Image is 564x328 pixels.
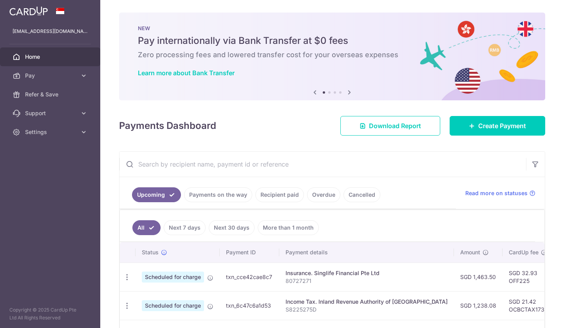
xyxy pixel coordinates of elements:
[25,91,77,98] span: Refer & Save
[514,304,556,324] iframe: Opens a widget where you can find more information
[25,72,77,80] span: Pay
[343,187,380,202] a: Cancelled
[138,34,526,47] h5: Pay internationally via Bank Transfer at $0 fees
[220,242,279,263] th: Payment ID
[465,189,528,197] span: Read more on statuses
[25,109,77,117] span: Support
[286,277,448,285] p: 80727271
[142,300,204,311] span: Scheduled for charge
[450,116,545,136] a: Create Payment
[503,291,553,320] td: SGD 21.42 OCBCTAX173
[286,298,448,306] div: Income Tax. Inland Revenue Authority of [GEOGRAPHIC_DATA]
[164,220,206,235] a: Next 7 days
[340,116,440,136] a: Download Report
[286,269,448,277] div: Insurance. Singlife Financial Pte Ltd
[138,25,526,31] p: NEW
[478,121,526,130] span: Create Payment
[286,306,448,314] p: S8225275D
[454,263,503,291] td: SGD 1,463.50
[369,121,421,130] span: Download Report
[307,187,340,202] a: Overdue
[209,220,255,235] a: Next 30 days
[142,272,204,283] span: Scheduled for charge
[119,13,545,100] img: Bank transfer banner
[13,27,88,35] p: [EMAIL_ADDRESS][DOMAIN_NAME]
[220,291,279,320] td: txn_6c47c6a1d53
[184,187,252,202] a: Payments on the way
[25,53,77,61] span: Home
[460,248,480,256] span: Amount
[138,69,235,77] a: Learn more about Bank Transfer
[509,248,539,256] span: CardUp fee
[503,263,553,291] td: SGD 32.93 OFF225
[220,263,279,291] td: txn_cce42cae8c7
[454,291,503,320] td: SGD 1,238.08
[25,128,77,136] span: Settings
[138,50,526,60] h6: Zero processing fees and lowered transfer cost for your overseas expenses
[119,119,216,133] h4: Payments Dashboard
[465,189,535,197] a: Read more on statuses
[258,220,319,235] a: More than 1 month
[132,187,181,202] a: Upcoming
[9,6,48,16] img: CardUp
[132,220,161,235] a: All
[142,248,159,256] span: Status
[255,187,304,202] a: Recipient paid
[279,242,454,263] th: Payment details
[119,152,526,177] input: Search by recipient name, payment id or reference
